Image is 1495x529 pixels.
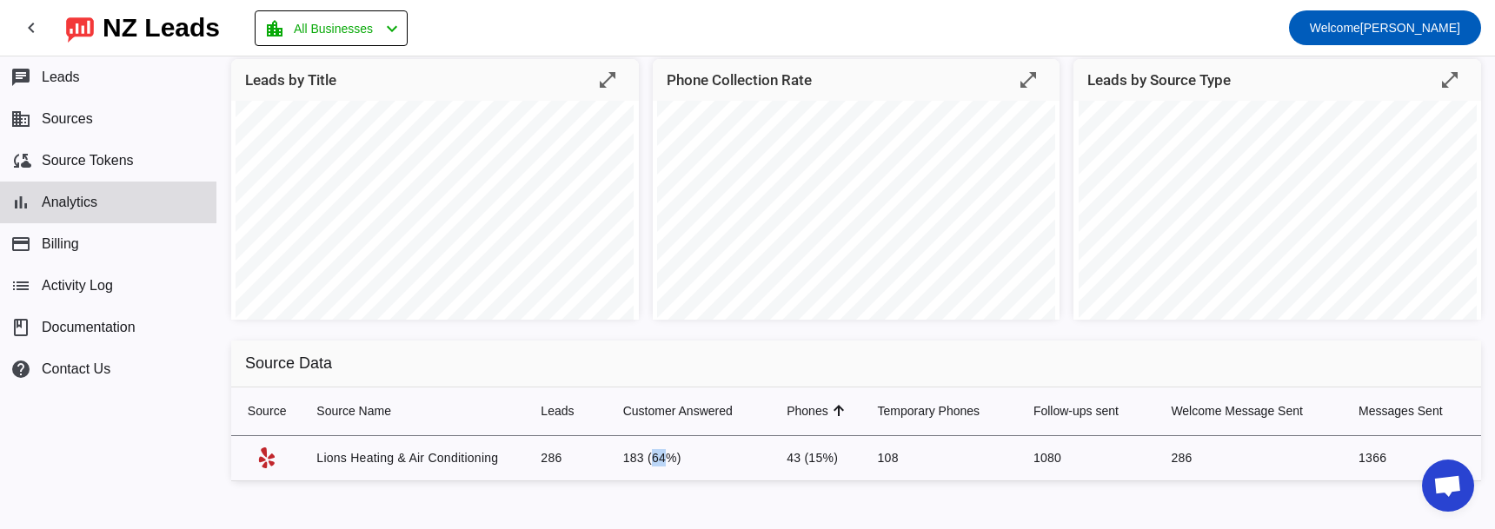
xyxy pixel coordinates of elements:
[10,317,31,338] span: book
[1157,436,1345,481] td: 286
[42,195,97,210] span: Analytics
[1171,402,1331,420] div: Welcome Message Sent
[256,447,277,468] mat-icon: Yelp
[10,275,31,296] mat-icon: list
[1018,69,1039,90] mat-icon: open_in_full
[21,17,42,38] mat-icon: chevron_left
[1289,10,1481,45] button: Welcome[PERSON_NAME]
[10,234,31,255] mat-icon: payment
[1345,436,1481,481] td: 1366
[878,402,1006,420] div: Temporary Phones
[10,359,31,380] mat-icon: help
[1171,402,1302,420] div: Welcome Message Sent
[864,436,1020,481] td: 108
[382,18,402,39] mat-icon: chevron_left
[42,111,93,127] span: Sources
[10,150,31,171] mat-icon: cloud_sync
[878,402,980,420] div: Temporary Phones
[1439,69,1460,90] mat-icon: open_in_full
[623,402,733,420] div: Customer Answered
[294,17,373,41] span: All Businesses
[787,402,849,420] div: Phones
[42,361,110,377] span: Contact Us
[42,278,113,294] span: Activity Log
[42,236,79,252] span: Billing
[597,69,618,90] mat-icon: open_in_full
[316,402,513,420] div: Source Name
[787,402,827,420] div: Phones
[623,402,759,420] div: Customer Answered
[10,67,31,88] mat-icon: chat
[667,68,812,92] mat-card-title: Phone Collection Rate
[773,436,863,481] td: 43 (15%)
[255,10,408,46] button: All Businesses
[1310,21,1360,35] span: Welcome
[541,402,574,420] div: Leads
[10,192,31,213] mat-icon: bar_chart
[1359,402,1467,420] div: Messages Sent
[302,436,527,481] td: Lions Heating & Air Conditioning
[316,402,391,420] div: Source Name
[1087,68,1231,92] mat-card-title: Leads by Source Type
[527,436,608,481] td: 286
[1033,402,1119,420] div: Follow-ups sent
[42,69,80,85] span: Leads
[541,402,595,420] div: Leads
[264,18,285,39] mat-icon: location_city
[1359,402,1443,420] div: Messages Sent
[1422,460,1474,512] a: Open chat
[1033,402,1143,420] div: Follow-ups sent
[231,341,1481,387] h2: Source Data
[609,436,773,481] td: 183 (64%)
[42,320,136,335] span: Documentation
[42,153,134,169] span: Source Tokens
[103,16,220,40] div: NZ Leads
[245,68,336,92] mat-card-title: Leads by Title
[1310,16,1460,40] span: [PERSON_NAME]
[1020,436,1157,481] td: 1080
[231,387,302,436] th: Source
[10,109,31,129] mat-icon: business
[66,13,94,43] img: logo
